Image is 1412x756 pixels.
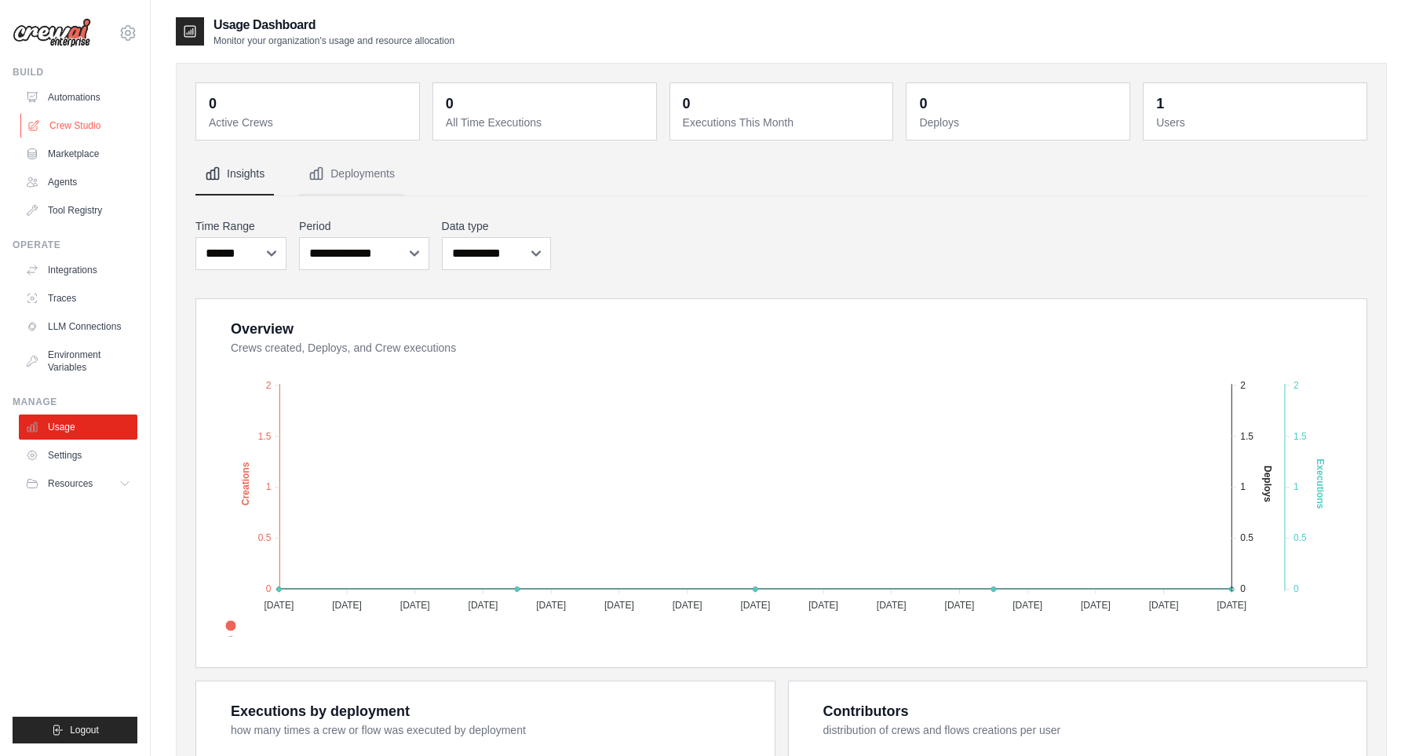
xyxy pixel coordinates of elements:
tspan: [DATE] [740,600,770,611]
a: Agents [19,170,137,195]
label: Time Range [195,218,286,234]
a: Settings [19,443,137,468]
dt: how many times a crew or flow was executed by deployment [231,722,756,738]
tspan: [DATE] [264,600,294,611]
tspan: 1.5 [1240,431,1253,442]
div: Operate [13,239,137,251]
dt: Executions This Month [683,115,884,130]
tspan: 1 [1293,481,1299,492]
tspan: [DATE] [400,600,430,611]
label: Period [299,218,429,234]
a: Tool Registry [19,198,137,223]
dt: Active Crews [209,115,410,130]
tspan: [DATE] [808,600,838,611]
div: Overview [231,318,294,340]
dt: Crews created, Deploys, and Crew executions [231,340,1348,356]
tspan: [DATE] [1081,600,1111,611]
a: Crew Studio [20,113,139,138]
tspan: [DATE] [1217,600,1246,611]
tspan: 0 [1293,583,1299,594]
tspan: 1.5 [1293,431,1307,442]
a: Usage [19,415,137,440]
tspan: 1.5 [258,431,272,442]
text: Deploys [1262,466,1273,502]
tspan: [DATE] [673,600,702,611]
tspan: [DATE] [332,600,362,611]
tspan: 1 [266,481,272,492]
tspan: [DATE] [945,600,975,611]
tspan: 0.5 [1240,532,1253,543]
img: Logo [13,18,91,48]
tspan: [DATE] [604,600,634,611]
a: Automations [19,85,137,110]
h2: Usage Dashboard [213,16,454,35]
a: Traces [19,286,137,311]
label: Data type [442,218,551,234]
tspan: 2 [1240,380,1246,391]
tspan: 2 [1293,380,1299,391]
a: Marketplace [19,141,137,166]
text: Creations [240,462,251,506]
div: Executions by deployment [231,700,410,722]
button: Logout [13,717,137,743]
div: Build [13,66,137,79]
p: Monitor your organization's usage and resource allocation [213,35,454,47]
button: Resources [19,471,137,496]
tspan: 1 [1240,481,1246,492]
tspan: 0 [1240,583,1246,594]
div: 0 [446,93,454,115]
div: 0 [683,93,691,115]
div: Contributors [823,700,909,722]
text: Executions [1315,458,1326,509]
div: 0 [209,93,217,115]
dt: Users [1156,115,1357,130]
div: 1 [1156,93,1164,115]
dt: All Time Executions [446,115,647,130]
dt: Deploys [919,115,1120,130]
nav: Tabs [195,153,1367,195]
div: 0 [919,93,927,115]
tspan: [DATE] [877,600,907,611]
tspan: 0.5 [258,532,272,543]
button: Insights [195,153,274,195]
div: Manage [13,396,137,408]
dt: distribution of crews and flows creations per user [823,722,1348,738]
button: Deployments [299,153,404,195]
tspan: [DATE] [1149,600,1179,611]
tspan: 0.5 [1293,532,1307,543]
a: Environment Variables [19,342,137,380]
tspan: 0 [266,583,272,594]
span: Logout [70,724,99,736]
tspan: [DATE] [1012,600,1042,611]
tspan: [DATE] [536,600,566,611]
a: Integrations [19,257,137,283]
span: Resources [48,477,93,490]
tspan: [DATE] [469,600,498,611]
tspan: 2 [266,380,272,391]
a: LLM Connections [19,314,137,339]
